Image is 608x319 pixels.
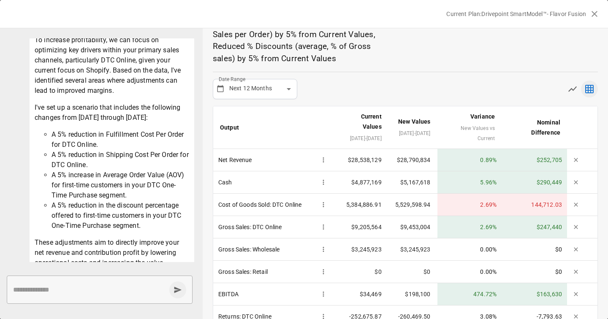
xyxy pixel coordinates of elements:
[341,133,382,143] div: [DATE] - [DATE]
[388,194,437,216] td: 5,529,598.94
[437,149,502,171] td: 0.89 %
[334,261,388,283] td: $0
[219,76,245,83] label: Date Range
[446,10,586,18] p: Current Plan: Drivepoint SmartModel™- Flavor Fusion
[502,261,567,283] td: $0
[334,238,388,261] td: $3,245,923
[218,154,329,166] div: Net Revenue
[502,171,567,194] td: $290,449
[218,176,329,188] div: Cash
[437,238,502,261] td: 0.00 %
[502,106,567,149] th: Nominal Difference
[437,216,502,238] td: 2.69 %
[334,149,388,171] td: $28,538,129
[52,170,189,200] li: A 5% increase in Average Order Value (AOV) for first-time customers in your DTC One-Time Purchase...
[334,283,388,305] td: $34,469
[52,150,189,170] li: A 5% reduction in Shipping Cost Per Order for DTC Online.
[52,200,189,231] li: A 5% reduction in the discount percentage offered to first-time customers in your DTC One-Time Pu...
[437,194,502,216] td: 2.69 %
[218,221,329,233] div: Gross Sales: DTC Online
[218,266,329,278] div: Gross Sales: Retail
[334,106,388,149] th: Current Values
[444,123,495,143] div: New Values vs Current
[35,103,189,123] p: I've set up a scenario that includes the following changes from [DATE] through [DATE]:
[334,194,388,216] td: 5,384,886.91
[388,171,437,194] td: $5,167,618
[437,106,502,149] th: Variance
[213,106,334,149] th: Output
[502,238,567,261] td: $0
[437,261,502,283] td: 0.00 %
[388,216,437,238] td: $9,453,004
[388,238,437,261] td: $3,245,923
[218,199,329,211] div: Cost of Goods Sold: DTC Online
[395,128,431,138] div: [DATE] - [DATE]
[388,283,437,305] td: $198,100
[502,194,567,216] td: 144,712.03
[229,84,272,93] p: Next 12 Months
[437,171,502,194] td: 5.96 %
[35,35,189,96] p: To increase profitability, we can focus on optimizing key drivers within your primary sales chann...
[334,216,388,238] td: $9,205,564
[437,283,502,305] td: 474.72 %
[502,149,567,171] td: $252,705
[388,149,437,171] td: $28,790,834
[52,130,189,150] li: A 5% reduction in Fulfillment Cost Per Order for DTC Online.
[35,238,189,278] p: These adjustments aim to directly improve your net revenue and contribution profit by lowering op...
[218,243,329,255] div: Gross Sales: Wholesale
[334,171,388,194] td: $4,877,169
[502,283,567,305] td: $163,630
[218,288,329,300] div: EBITDA
[502,216,567,238] td: $247,440
[388,261,437,283] td: $0
[388,106,437,149] th: New Values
